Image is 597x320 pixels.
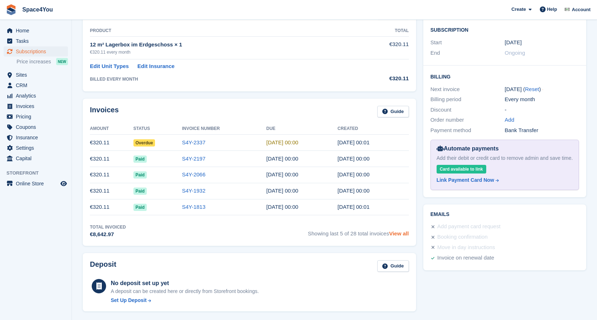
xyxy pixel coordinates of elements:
[111,279,259,288] div: No deposit set up yet
[505,106,579,114] div: -
[430,73,579,80] h2: Billing
[4,153,68,163] a: menu
[266,171,298,177] time: 2025-06-08 22:00:00 UTC
[430,212,579,217] h2: Emails
[437,165,486,173] div: Card available to link
[16,179,59,189] span: Online Store
[90,106,119,118] h2: Invoices
[437,176,570,184] a: Link Payment Card Now
[266,204,298,210] time: 2025-04-08 22:00:00 UTC
[19,4,56,15] a: Space4You
[90,135,133,151] td: €320.11
[137,62,174,71] a: Edit Insurance
[16,153,59,163] span: Capital
[90,230,126,239] div: €8,642.97
[377,106,409,118] a: Guide
[90,62,129,71] a: Edit Unit Types
[182,171,205,177] a: S4Y-2066
[182,123,266,135] th: Invoice Number
[111,297,259,304] a: Set Up Deposit
[4,112,68,122] a: menu
[111,288,259,295] p: A deposit can be created here or directly from Storefront bookings.
[90,123,133,135] th: Amount
[338,123,409,135] th: Created
[17,58,51,65] span: Price increases
[338,156,370,162] time: 2025-07-07 22:00:06 UTC
[430,126,505,135] div: Payment method
[437,144,573,153] div: Automate payments
[389,230,409,236] a: View all
[90,41,353,49] div: 12 m² Lagerbox im Erdgeschoss × 1
[133,204,147,211] span: Paid
[4,46,68,57] a: menu
[90,260,116,272] h2: Deposit
[308,224,409,239] span: Showing last 5 of 28 total invoices
[430,106,505,114] div: Discount
[353,75,409,83] div: €320.11
[4,179,68,189] a: menu
[4,122,68,132] a: menu
[90,25,353,37] th: Product
[90,151,133,167] td: €320.11
[4,36,68,46] a: menu
[430,95,505,104] div: Billing period
[59,179,68,188] a: Preview store
[266,156,298,162] time: 2025-07-08 22:00:00 UTC
[16,36,59,46] span: Tasks
[182,204,205,210] a: S4Y-1813
[338,204,370,210] time: 2025-04-07 22:01:08 UTC
[16,112,59,122] span: Pricing
[16,91,59,101] span: Analytics
[16,122,59,132] span: Coupons
[90,183,133,199] td: €320.11
[17,58,68,66] a: Price increases NEW
[90,49,353,55] div: €320.11 every month
[437,254,494,262] div: Invoice on renewal date
[437,243,495,252] div: Move in day instructions
[90,224,126,230] div: Total Invoiced
[266,139,298,145] time: 2025-08-08 22:00:00 UTC
[56,58,68,65] div: NEW
[16,70,59,80] span: Sites
[338,139,370,145] time: 2025-08-07 22:01:01 UTC
[505,116,514,124] a: Add
[430,26,579,33] h2: Subscription
[4,70,68,80] a: menu
[4,101,68,111] a: menu
[4,132,68,143] a: menu
[430,49,505,57] div: End
[133,139,155,147] span: Overdue
[430,39,505,47] div: Start
[6,4,17,15] img: stora-icon-8386f47178a22dfd0bd8f6a31ec36ba5ce8667c1dd55bd0f319d3a0aa187defe.svg
[90,199,133,215] td: €320.11
[353,25,409,37] th: Total
[377,260,409,272] a: Guide
[4,91,68,101] a: menu
[16,80,59,90] span: CRM
[111,297,147,304] div: Set Up Deposit
[133,171,147,179] span: Paid
[90,76,353,82] div: BILLED EVERY MONTH
[505,126,579,135] div: Bank Transfer
[525,86,539,92] a: Reset
[437,176,494,184] div: Link Payment Card Now
[6,170,72,177] span: Storefront
[511,6,526,13] span: Create
[564,6,571,13] img: Finn-Kristof Kausch
[266,188,298,194] time: 2025-05-08 22:00:00 UTC
[547,6,557,13] span: Help
[16,143,59,153] span: Settings
[572,6,591,13] span: Account
[437,222,501,231] div: Add payment card request
[505,85,579,94] div: [DATE] ( )
[4,143,68,153] a: menu
[505,39,521,47] time: 2023-05-07 22:00:00 UTC
[133,123,182,135] th: Status
[4,80,68,90] a: menu
[430,85,505,94] div: Next invoice
[4,26,68,36] a: menu
[182,188,205,194] a: S4Y-1932
[133,156,147,163] span: Paid
[16,132,59,143] span: Insurance
[353,36,409,59] td: €320.11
